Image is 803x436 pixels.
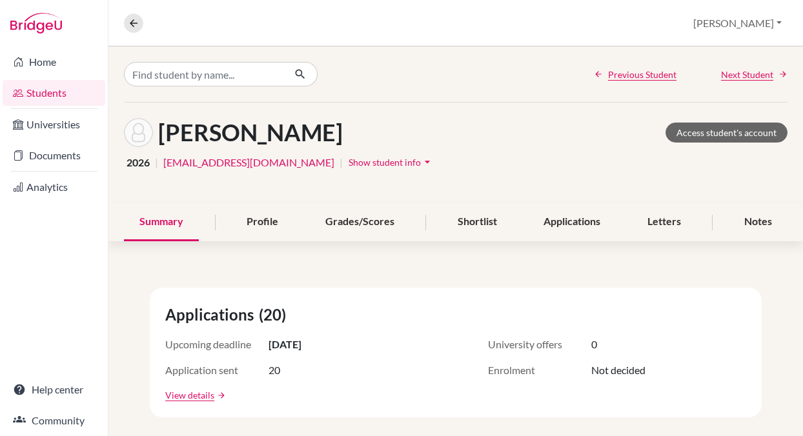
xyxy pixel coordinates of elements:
[3,49,105,75] a: Home
[124,62,284,86] input: Find student by name...
[729,203,788,241] div: Notes
[158,119,343,146] h1: [PERSON_NAME]
[163,155,334,170] a: [EMAIL_ADDRESS][DOMAIN_NAME]
[3,408,105,433] a: Community
[259,303,291,326] span: (20)
[666,123,788,143] a: Access student's account
[528,203,616,241] div: Applications
[591,362,645,378] span: Not decided
[488,337,591,352] span: University offers
[3,112,105,137] a: Universities
[124,203,199,241] div: Summary
[442,203,513,241] div: Shortlist
[165,362,269,378] span: Application sent
[591,337,597,352] span: 0
[3,377,105,402] a: Help center
[3,174,105,200] a: Analytics
[349,157,421,168] span: Show student info
[124,118,153,147] img: Nadine Issa's avatar
[127,155,150,170] span: 2026
[269,362,280,378] span: 20
[488,362,591,378] span: Enrolment
[310,203,410,241] div: Grades/Scores
[3,143,105,168] a: Documents
[269,337,301,352] span: [DATE]
[155,155,158,170] span: |
[594,68,676,81] a: Previous Student
[348,152,434,172] button: Show student infoarrow_drop_down
[687,11,788,35] button: [PERSON_NAME]
[632,203,696,241] div: Letters
[165,388,214,402] a: View details
[165,337,269,352] span: Upcoming deadline
[721,68,788,81] a: Next Student
[3,80,105,106] a: Students
[214,391,226,400] a: arrow_forward
[608,68,676,81] span: Previous Student
[421,155,434,168] i: arrow_drop_down
[10,13,62,34] img: Bridge-U
[165,303,259,326] span: Applications
[231,203,294,241] div: Profile
[340,155,343,170] span: |
[721,68,773,81] span: Next Student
